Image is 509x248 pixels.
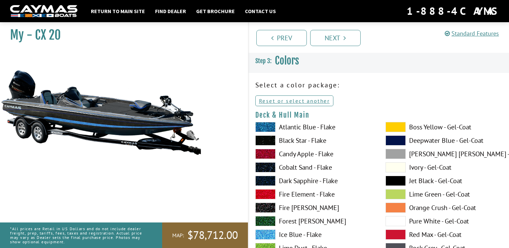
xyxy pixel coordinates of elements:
[256,30,307,46] a: Prev
[242,7,279,15] a: Contact Us
[152,7,189,15] a: Find Dealer
[255,230,372,240] label: Ice Blue - Flake
[386,230,502,240] label: Red Max - Gel-Coat
[10,28,231,43] h1: My - CX 20
[386,135,502,146] label: Deepwater Blue - Gel-Coat
[386,176,502,186] label: Jet Black - Gel-Coat
[255,162,372,172] label: Cobalt Sand - Flake
[407,4,499,18] div: 1-888-4CAYMAS
[255,111,503,119] h4: Deck & Hull Main
[10,223,147,248] p: *All prices are Retail in US Dollars and do not include dealer freight, prep, tariffs, fees, taxe...
[255,176,372,186] label: Dark Sapphire - Flake
[10,5,77,17] img: white-logo-c9c8dbefe5ff5ceceb0f0178aa75bf4bb51f6bca0971e226c86eb53dfe498488.png
[310,30,361,46] a: Next
[87,7,148,15] a: Return to main site
[255,149,372,159] label: Candy Apple - Flake
[255,216,372,226] label: Forest [PERSON_NAME]
[255,95,334,106] a: Reset or select another
[386,162,502,172] label: Ivory - Gel-Coat
[386,189,502,199] label: Lime Green - Gel-Coat
[255,80,503,90] p: Select a color package:
[445,30,499,37] a: Standard Features
[255,189,372,199] label: Fire Element - Flake
[386,216,502,226] label: Pure White - Gel-Coat
[386,203,502,213] label: Orange Crush - Gel-Coat
[172,232,184,239] span: MAP:
[187,228,238,242] span: $78,712.00
[193,7,238,15] a: Get Brochure
[386,122,502,132] label: Boss Yellow - Gel-Coat
[255,203,372,213] label: Fire [PERSON_NAME]
[255,122,372,132] label: Atlantic Blue - Flake
[386,149,502,159] label: [PERSON_NAME] [PERSON_NAME] - Gel-Coat
[162,222,248,248] a: MAP:$78,712.00
[255,135,372,146] label: Black Star - Flake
